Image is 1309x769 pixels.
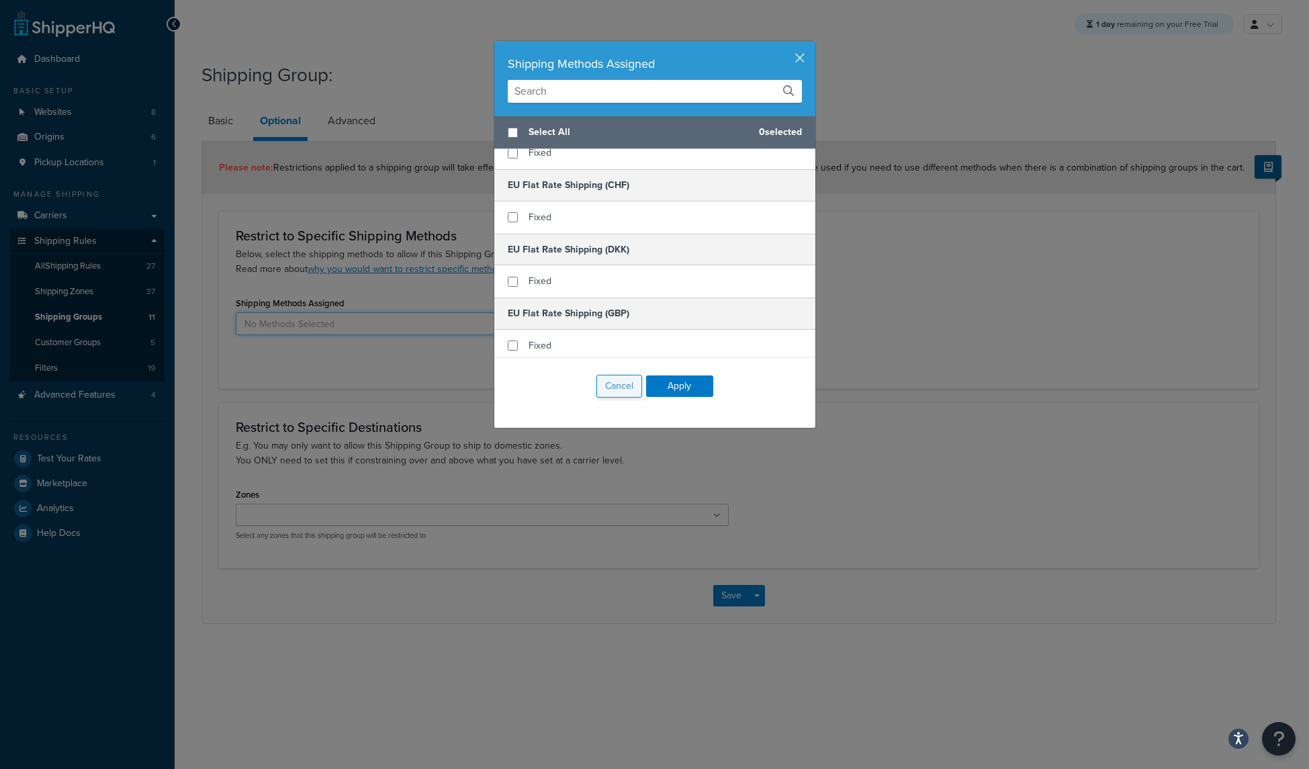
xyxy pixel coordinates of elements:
[596,375,642,398] button: Cancel
[529,274,551,288] span: Fixed
[494,169,815,201] h5: EU Flat Rate Shipping (CHF)
[529,146,551,160] span: Fixed
[529,210,551,224] span: Fixed
[494,116,815,149] div: 0 selected
[646,375,713,397] button: Apply
[529,338,551,353] span: Fixed
[508,54,802,73] div: Shipping Methods Assigned
[494,298,815,329] h5: EU Flat Rate Shipping (GBP)
[508,80,802,103] input: Search
[494,234,815,265] h5: EU Flat Rate Shipping (DKK)
[529,123,748,142] span: Select All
